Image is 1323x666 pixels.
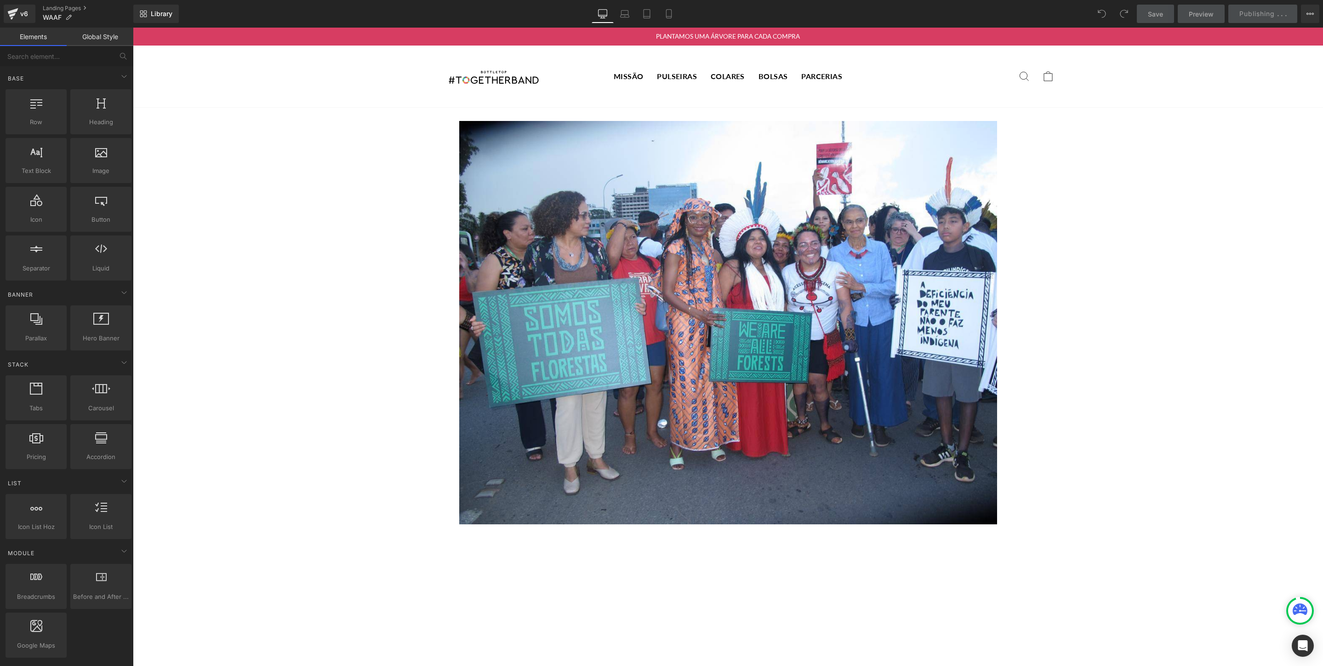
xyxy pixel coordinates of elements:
a: MISSÃO [474,41,517,56]
span: Banner [7,290,34,299]
span: Icon List Hoz [8,522,64,532]
span: Image [73,166,129,176]
span: Carousel [73,403,129,413]
button: Redo [1115,5,1133,23]
span: Base [7,74,25,83]
span: Icon List [73,522,129,532]
button: More [1301,5,1319,23]
a: Tablet [636,5,658,23]
a: Landing Pages [43,5,133,12]
a: Global Style [67,28,133,46]
span: Hero Banner [73,333,129,343]
span: WAAF [43,14,62,21]
span: List [7,479,23,488]
span: Text Block [8,166,64,176]
span: Icon [8,215,64,224]
span: Breadcrumbs [8,592,64,602]
a: Desktop [592,5,614,23]
img: TOGETHERBAND BRAZIL [315,40,407,57]
ul: Primary [474,41,716,56]
a: New Library [133,5,179,23]
a: Laptop [614,5,636,23]
span: Preview [1189,9,1214,19]
a: v6 [4,5,35,23]
a: Mobile [658,5,680,23]
span: Stack [7,360,29,369]
span: Separator [8,264,64,273]
a: Preview [1178,5,1225,23]
span: Module [7,549,35,557]
span: Liquid [73,264,129,273]
a: PARCERIAS [661,41,716,56]
span: Tabs [8,403,64,413]
span: Row [8,117,64,127]
div: Open Intercom Messenger [1292,635,1314,657]
span: PLANTAMOS UMA ÁRVORE PARA CADA COMPRA [523,5,667,12]
span: Button [73,215,129,224]
button: Undo [1093,5,1111,23]
a: BOLSAS [619,41,661,56]
a: PULSEIRAS [517,41,571,56]
span: Pricing [8,452,64,462]
span: Accordion [73,452,129,462]
span: Before and After Images [73,592,129,602]
span: Save [1148,9,1163,19]
a: COLARES [571,41,619,56]
div: v6 [18,8,30,20]
span: Google Maps [8,641,64,650]
span: Heading [73,117,129,127]
span: Parallax [8,333,64,343]
span: Library [151,10,172,18]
